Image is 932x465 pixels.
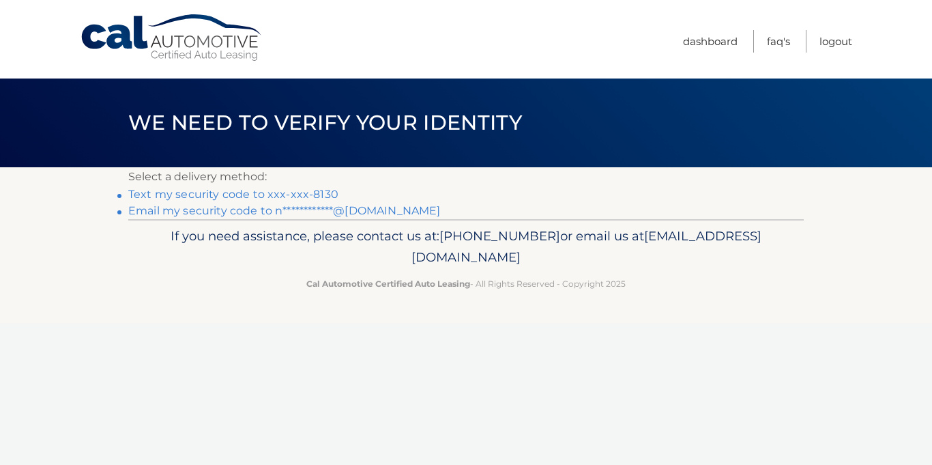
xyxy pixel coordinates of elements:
a: Cal Automotive [80,14,264,62]
a: FAQ's [767,30,790,53]
strong: Cal Automotive Certified Auto Leasing [306,279,470,289]
span: [PHONE_NUMBER] [439,228,560,244]
p: If you need assistance, please contact us at: or email us at [137,225,795,269]
p: Select a delivery method: [128,167,804,186]
a: Text my security code to xxx-xxx-8130 [128,188,338,201]
a: Dashboard [683,30,738,53]
a: Logout [819,30,852,53]
span: We need to verify your identity [128,110,522,135]
p: - All Rights Reserved - Copyright 2025 [137,277,795,291]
